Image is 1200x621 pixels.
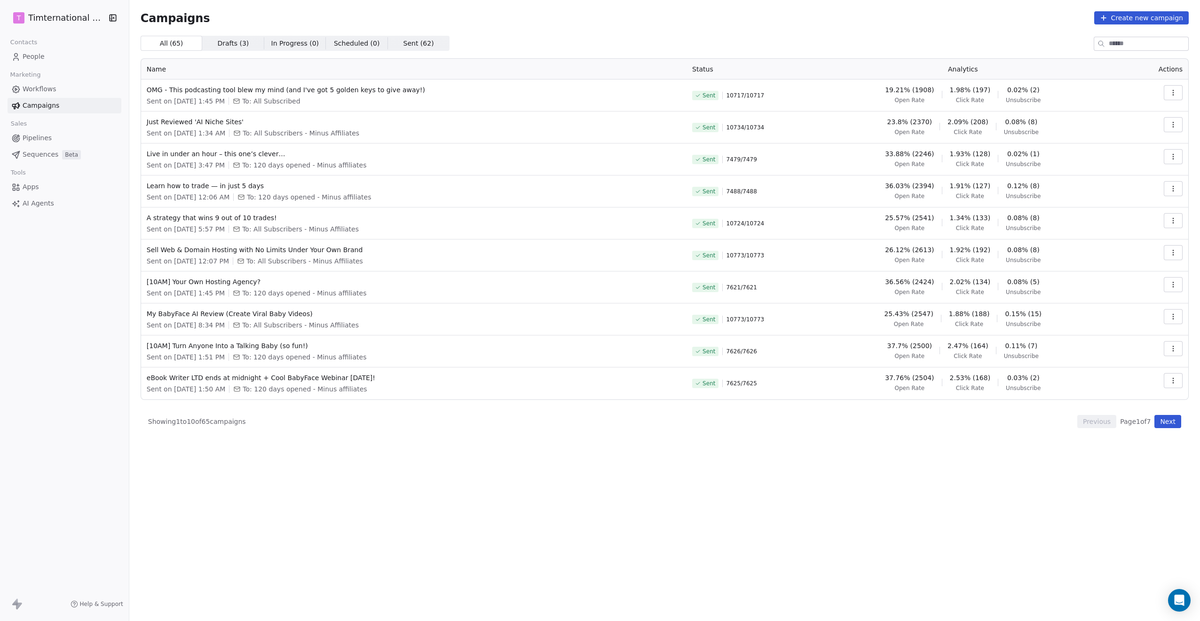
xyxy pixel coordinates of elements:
a: Apps [8,179,121,195]
span: Open Rate [894,320,924,328]
span: Click Rate [955,320,983,328]
span: 10773 / 10773 [726,316,765,323]
a: People [8,49,121,64]
span: A strategy that wins 9 out of 10 trades! [147,213,681,223]
span: To: 120 days opened - Minus affiliates [242,160,366,170]
span: Just Reviewed 'AI Niche Sites' [147,117,681,127]
span: 26.12% (2613) [885,245,934,255]
span: 7479 / 7479 [726,156,757,163]
span: Page 1 of 7 [1120,417,1151,426]
span: Tools [7,166,30,180]
span: To: 120 days opened - Minus affiliates [247,192,371,202]
span: Sent ( 62 ) [403,39,434,48]
span: 0.15% (15) [1005,309,1042,318]
a: SequencesBeta [8,147,121,162]
span: Apps [23,182,39,192]
span: Sales [7,117,31,131]
span: 36.03% (2394) [885,181,934,191]
span: Beta [62,150,81,159]
a: Pipelines [8,130,121,146]
span: OMG - This podcasting tool blew my mind (and I've got 5 golden keys to give away!) [147,85,681,95]
span: 36.56% (2424) [885,277,934,287]
span: Click Rate [956,96,984,104]
span: 0.02% (2) [1007,85,1040,95]
span: Learn how to trade — in just 5 days [147,181,681,191]
span: Sent [703,252,715,259]
span: T [17,13,21,23]
span: 19.21% (1908) [885,85,934,95]
span: Sent on [DATE] 12:06 AM [147,192,229,202]
span: Sent on [DATE] 12:07 PM [147,256,229,266]
span: Open Rate [895,160,925,168]
span: 1.91% (127) [950,181,991,191]
span: Open Rate [895,256,925,264]
span: Sent on [DATE] 1:51 PM [147,352,225,362]
span: 1.98% (197) [950,85,991,95]
span: Click Rate [956,192,984,200]
span: Sent on [DATE] 1:34 AM [147,128,226,138]
span: 0.08% (8) [1007,213,1040,223]
span: Sent on [DATE] 3:47 PM [147,160,225,170]
span: Click Rate [956,384,984,392]
span: Sent on [DATE] 8:34 PM [147,320,225,330]
span: In Progress ( 0 ) [271,39,319,48]
span: To: 120 days opened - Minus affiliates [243,384,367,394]
span: Sent on [DATE] 1:45 PM [147,288,225,298]
span: Open Rate [895,288,925,296]
span: 1.34% (133) [950,213,991,223]
span: Timternational B.V. [28,12,105,24]
span: 37.76% (2504) [885,373,934,382]
span: eBook Writer LTD ends at midnight + Cool BabyFace Webinar [DATE]! [147,373,681,382]
span: Sent on [DATE] 5:57 PM [147,224,225,234]
span: Drafts ( 3 ) [217,39,249,48]
span: Sequences [23,150,58,159]
span: Unsubscribe [1006,320,1041,328]
button: Create new campaign [1094,11,1189,24]
span: Scheduled ( 0 ) [334,39,380,48]
th: Actions [1121,59,1188,80]
span: 33.88% (2246) [885,149,934,159]
span: 7621 / 7621 [726,284,757,291]
span: 1.88% (188) [949,309,990,318]
span: Marketing [6,68,45,82]
span: Unsubscribe [1006,224,1041,232]
span: Sent [703,220,715,227]
span: Unsubscribe [1006,192,1041,200]
span: 10773 / 10773 [726,252,765,259]
span: 10734 / 10734 [726,124,765,131]
span: Open Rate [895,224,925,232]
span: Unsubscribe [1006,384,1041,392]
span: 2.02% (134) [950,277,991,287]
span: People [23,52,45,62]
span: 2.47% (164) [947,341,988,350]
button: Previous [1077,415,1116,428]
span: To: All Subscribers - Minus Affiliates [242,224,359,234]
span: Sent [703,156,715,163]
span: 7625 / 7625 [726,380,757,387]
span: My BabyFace AI Review (Create Viral Baby Videos) [147,309,681,318]
span: 0.02% (1) [1007,149,1040,159]
span: 1.92% (192) [950,245,991,255]
span: 0.08% (8) [1005,117,1037,127]
span: Click Rate [956,160,984,168]
span: Unsubscribe [1006,256,1041,264]
span: Unsubscribe [1006,160,1041,168]
span: Workflows [23,84,56,94]
span: Open Rate [895,96,925,104]
span: Sent [703,92,715,99]
span: 10717 / 10717 [726,92,765,99]
span: 2.09% (208) [947,117,988,127]
span: Sent on [DATE] 1:50 AM [147,384,226,394]
span: AI Agents [23,199,54,208]
span: Sent [703,188,715,195]
span: To: 120 days opened - Minus affiliates [242,352,366,362]
span: Sent [703,348,715,355]
span: Sent [703,316,715,323]
span: 37.7% (2500) [887,341,932,350]
span: 7626 / 7626 [726,348,757,355]
a: Workflows [8,81,121,97]
span: Campaigns [23,101,59,111]
span: Live in under an hour – this one’s clever… [147,149,681,159]
span: [10AM] Your Own Hosting Agency? [147,277,681,287]
span: Unsubscribe [1004,352,1039,360]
